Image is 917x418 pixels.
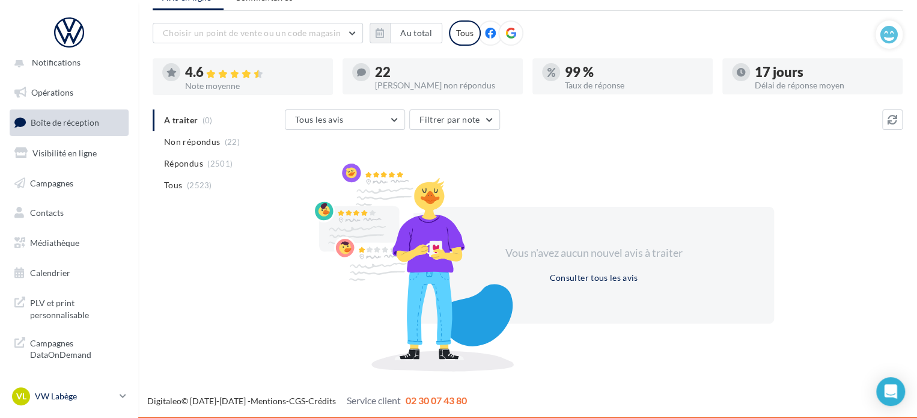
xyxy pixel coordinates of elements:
a: Boîte de réception [7,109,131,135]
div: 99 % [565,66,703,79]
span: PLV et print personnalisable [30,295,124,321]
div: Délai de réponse moyen [755,81,893,90]
a: Campagnes [7,171,131,196]
span: Opérations [31,87,73,97]
span: Contacts [30,207,64,218]
div: 4.6 [185,66,323,79]
span: (2501) [207,159,233,168]
span: Médiathèque [30,238,79,248]
span: (2523) [187,180,212,190]
a: Opérations [7,80,131,105]
a: Contacts [7,200,131,226]
a: CGS [289,396,305,406]
a: Digitaleo [147,396,181,406]
button: Consulter tous les avis [544,271,642,285]
span: Campagnes [30,177,73,188]
span: VL [16,390,26,402]
span: Service client [347,395,401,406]
button: Tous les avis [285,109,405,130]
span: Calendrier [30,268,70,278]
span: Tous [164,179,182,191]
a: Crédits [308,396,336,406]
span: Tous les avis [295,114,344,124]
div: 22 [375,66,513,79]
button: Choisir un point de vente ou un code magasin [153,23,363,43]
span: Visibilité en ligne [32,148,97,158]
span: Choisir un point de vente ou un code magasin [163,28,341,38]
span: (22) [225,137,240,147]
span: Répondus [164,158,203,170]
a: Visibilité en ligne [7,141,131,166]
span: Boîte de réception [31,117,99,128]
span: Notifications [32,57,81,67]
a: Médiathèque [7,230,131,256]
div: Open Intercom Messenger [876,377,905,406]
span: Campagnes DataOnDemand [30,335,124,361]
a: VL VW Labège [10,385,129,408]
button: Au total [390,23,442,43]
p: VW Labège [35,390,115,402]
button: Au total [370,23,442,43]
button: Notifications [7,50,126,75]
div: 17 jours [755,66,893,79]
a: Calendrier [7,260,131,286]
a: PLV et print personnalisable [7,290,131,325]
span: 02 30 07 43 80 [406,395,467,406]
span: Non répondus [164,136,220,148]
button: Filtrer par note [409,109,500,130]
div: Taux de réponse [565,81,703,90]
span: © [DATE]-[DATE] - - - [147,396,467,406]
a: Mentions [251,396,286,406]
div: Tous [449,20,481,46]
div: Vous n'avez aucun nouvel avis à traiter [490,245,697,261]
div: [PERSON_NAME] non répondus [375,81,513,90]
div: Note moyenne [185,82,323,90]
a: Campagnes DataOnDemand [7,330,131,366]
